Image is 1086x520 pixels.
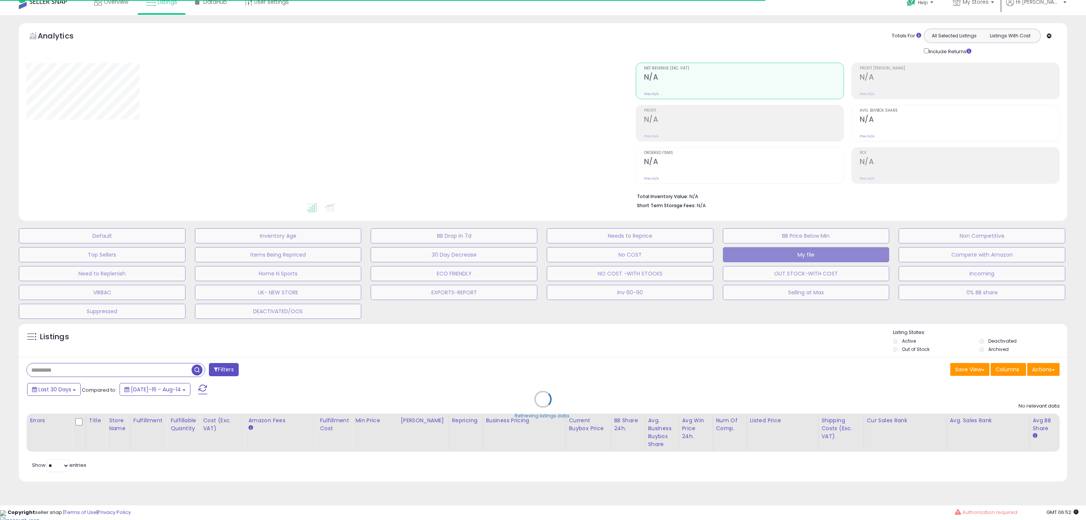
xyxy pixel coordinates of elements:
[644,66,844,71] span: Net Revenue (Exc. VAT)
[195,228,362,243] button: Inventory Age
[195,266,362,281] button: Home N Sports
[547,266,713,281] button: NO COST -WITH STOCKS
[371,266,537,281] button: ECO FRIENDLY
[637,193,688,200] b: Total Inventory Value:
[644,115,844,125] h2: N/A
[860,134,874,138] small: Prev: N/A
[892,32,921,40] div: Totals For
[860,151,1059,155] span: ROI
[19,285,186,300] button: VIRBAC
[644,134,659,138] small: Prev: N/A
[899,228,1065,243] button: Non Competitive
[723,228,890,243] button: BB Price Below Min
[547,285,713,300] button: Inv 60-90
[19,304,186,319] button: Suppressed
[195,285,362,300] button: UK- NEW STORE
[899,285,1065,300] button: 0% BB share
[899,266,1065,281] button: Incoming
[637,202,696,209] b: Short Term Storage Fees:
[19,247,186,262] button: Top Sellers
[547,247,713,262] button: No COST
[860,66,1059,71] span: Profit [PERSON_NAME]
[19,228,186,243] button: Default
[860,176,874,181] small: Prev: N/A
[860,157,1059,168] h2: N/A
[644,157,844,168] h2: N/A
[860,115,1059,125] h2: N/A
[926,31,982,41] button: All Selected Listings
[547,228,713,243] button: Needs to Reprice
[195,247,362,262] button: Items Being Repriced
[644,73,844,83] h2: N/A
[697,202,706,209] span: N/A
[371,285,537,300] button: EXPORTS-REPORT
[644,109,844,113] span: Profit
[38,31,88,43] h5: Analytics
[19,266,186,281] button: Need to Replenish
[723,285,890,300] button: Selling at Max
[371,228,537,243] button: BB Drop in 7d
[637,191,1054,200] li: N/A
[644,151,844,155] span: Ordered Items
[860,73,1059,83] h2: N/A
[918,47,980,55] div: Include Returns
[860,109,1059,113] span: Avg. Buybox Share
[644,92,659,96] small: Prev: N/A
[195,304,362,319] button: DEACTIVATED/OOS
[515,412,571,419] div: Retrieving listings data..
[371,247,537,262] button: 30 Day Decrease
[723,247,890,262] button: My file
[644,176,659,181] small: Prev: N/A
[899,247,1065,262] button: Compete with Amazon
[982,31,1038,41] button: Listings With Cost
[723,266,890,281] button: OUT STOCK-WITH COST
[860,92,874,96] small: Prev: N/A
